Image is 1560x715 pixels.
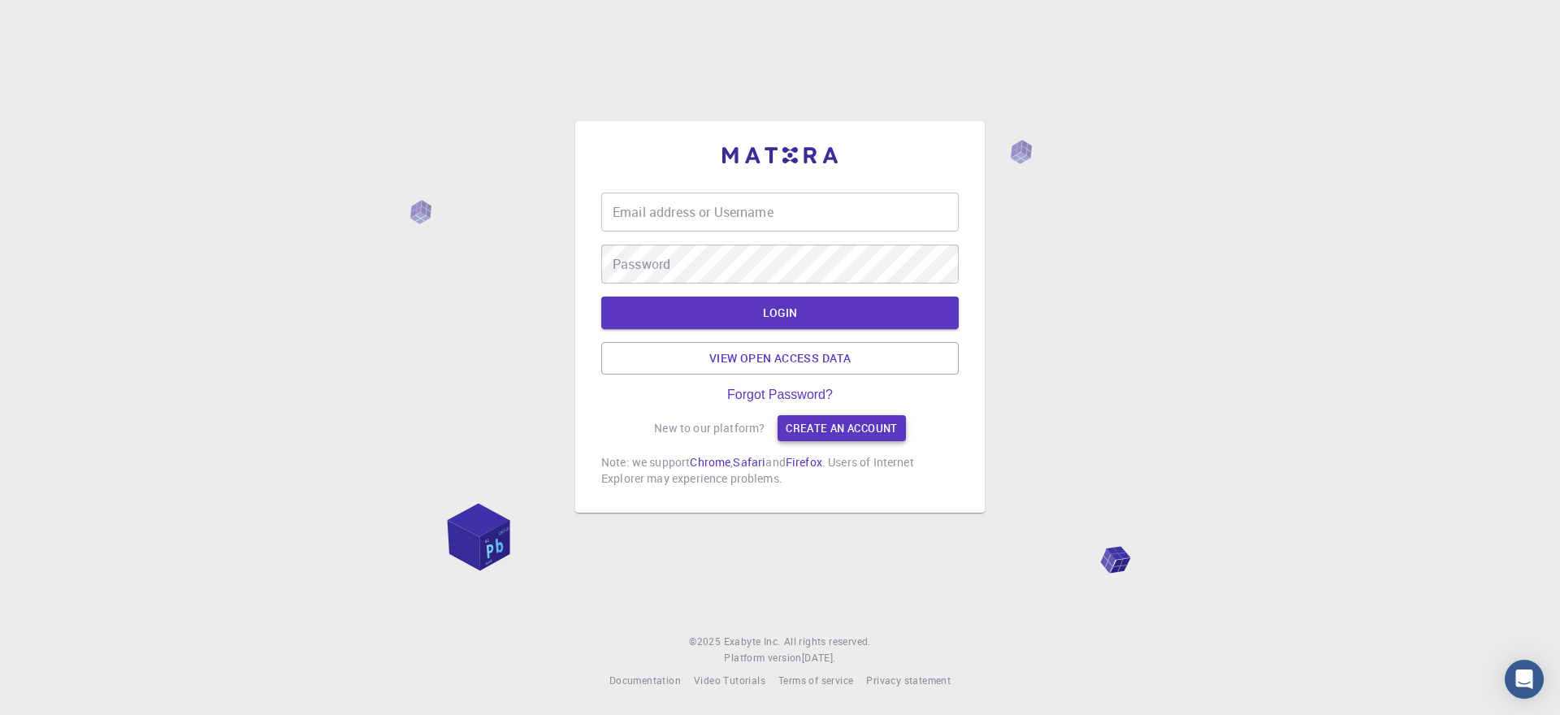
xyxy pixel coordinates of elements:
p: New to our platform? [654,420,765,436]
span: Terms of service [778,674,853,687]
a: Documentation [609,673,681,689]
span: Documentation [609,674,681,687]
a: Chrome [690,454,730,470]
a: Safari [733,454,765,470]
a: Privacy statement [866,673,951,689]
div: Open Intercom Messenger [1505,660,1544,699]
span: All rights reserved. [784,634,871,650]
span: Platform version [724,650,801,666]
p: Note: we support , and . Users of Internet Explorer may experience problems. [601,454,959,487]
a: Video Tutorials [694,673,765,689]
a: Terms of service [778,673,853,689]
span: Video Tutorials [694,674,765,687]
a: View open access data [601,342,959,375]
span: Exabyte Inc. [724,635,781,648]
a: Create an account [778,415,905,441]
a: Forgot Password? [727,388,833,402]
span: [DATE] . [802,651,836,664]
span: Privacy statement [866,674,951,687]
a: [DATE]. [802,650,836,666]
a: Exabyte Inc. [724,634,781,650]
button: LOGIN [601,297,959,329]
span: © 2025 [689,634,723,650]
a: Firefox [786,454,822,470]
